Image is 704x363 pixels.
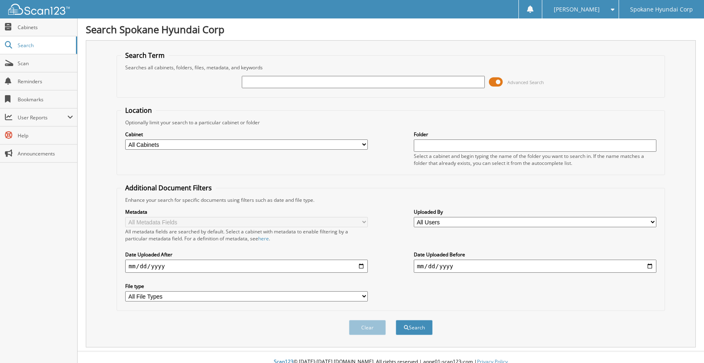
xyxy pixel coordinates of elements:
label: Date Uploaded After [125,251,368,258]
label: Date Uploaded Before [414,251,656,258]
span: Spokane Hyundai Corp [630,7,693,12]
div: Optionally limit your search to a particular cabinet or folder [121,119,660,126]
span: Bookmarks [18,96,73,103]
span: Reminders [18,78,73,85]
label: Cabinet [125,131,368,138]
span: Cabinets [18,24,73,31]
div: Select a cabinet and begin typing the name of the folder you want to search in. If the name match... [414,153,656,167]
span: Announcements [18,150,73,157]
input: end [414,260,656,273]
h1: Search Spokane Hyundai Corp [86,23,696,36]
span: Advanced Search [507,79,544,85]
label: Metadata [125,208,368,215]
legend: Location [121,106,156,115]
a: here [258,235,269,242]
legend: Additional Document Filters [121,183,216,192]
span: User Reports [18,114,67,121]
div: Searches all cabinets, folders, files, metadata, and keywords [121,64,660,71]
label: File type [125,283,368,290]
span: Search [18,42,72,49]
div: Enhance your search for specific documents using filters such as date and file type. [121,196,660,203]
span: Scan [18,60,73,67]
span: [PERSON_NAME] [554,7,600,12]
input: start [125,260,368,273]
div: All metadata fields are searched by default. Select a cabinet with metadata to enable filtering b... [125,228,368,242]
label: Uploaded By [414,208,656,215]
span: Help [18,132,73,139]
legend: Search Term [121,51,169,60]
img: scan123-logo-white.svg [8,4,70,15]
button: Search [396,320,433,335]
label: Folder [414,131,656,138]
button: Clear [349,320,386,335]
